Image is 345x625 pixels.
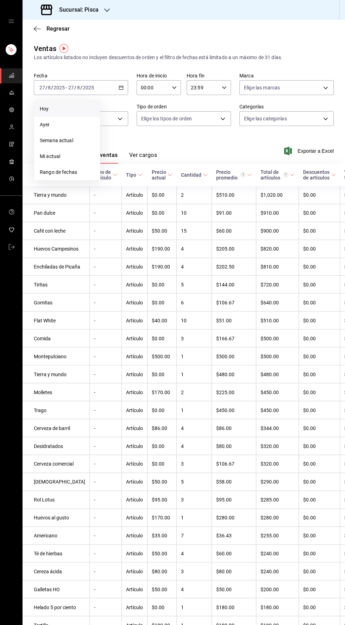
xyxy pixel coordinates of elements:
font: $180.00 [216,605,234,610]
font: $0.00 [303,425,316,431]
button: Marcador de información sobre herramientas [59,44,68,53]
font: $80.00 [216,443,232,449]
font: Ventas [34,44,56,53]
font: Artículo [126,425,143,431]
font: 4 [181,443,184,449]
font: 2 [181,192,184,198]
font: $510.00 [261,318,279,323]
font: Pan dulce [34,210,55,216]
font: Montepulciano [34,354,67,359]
font: Artículo [126,372,143,377]
font: - [94,228,95,234]
font: $50.00 [152,479,167,485]
font: $910.00 [261,210,279,216]
font: $480.00 [261,372,279,377]
font: $720.00 [261,282,279,288]
span: Tipo [126,172,143,178]
font: $0.00 [303,587,316,592]
font: Hora de inicio [137,73,167,78]
font: Artículo [126,228,143,234]
font: $0.00 [303,318,316,323]
font: 15 [181,228,187,234]
input: -- [68,85,74,90]
font: $50.00 [152,228,167,234]
font: $240.00 [261,551,279,556]
font: Helado 5 por ciento [34,605,76,610]
font: Huevos al gusto [34,515,69,521]
font: 3 [181,461,184,467]
font: 7 [181,533,184,539]
font: - [94,605,95,610]
font: $80.00 [152,569,167,574]
font: $86.00 [152,425,167,431]
font: $200.00 [261,587,279,592]
font: 1 [181,515,184,521]
font: $1,020.00 [261,192,283,198]
font: $225.00 [216,390,234,395]
font: $820.00 [261,246,279,252]
font: - [94,443,95,449]
font: $50.00 [216,587,232,592]
font: $320.00 [261,461,279,467]
font: Tiritas [34,282,48,288]
div: pestañas de navegación [45,151,157,164]
font: Artículo [126,569,143,574]
font: $0.00 [152,300,164,305]
font: Artículo [126,443,143,449]
font: 4 [181,264,184,270]
font: Rango de fechas [40,169,77,175]
font: $344.00 [261,425,279,431]
font: $810.00 [261,264,279,270]
font: Comida [34,336,51,341]
font: Molletes [34,390,52,395]
font: - [94,192,95,198]
font: $0.00 [152,461,164,467]
font: [DEMOGRAPHIC_DATA] [34,479,85,485]
font: Ver cargos [129,152,157,158]
font: - [94,390,95,395]
font: Categorías [239,104,264,109]
font: $480.00 [216,372,234,377]
font: $36.43 [216,533,232,539]
font: 3 [181,569,184,574]
font: - [94,354,95,359]
font: / [74,85,76,90]
font: $0.00 [303,246,316,252]
font: $0.00 [152,282,164,288]
font: $0.00 [303,210,316,216]
font: $640.00 [261,300,279,305]
span: Precio actual [152,169,172,181]
font: Artículo [126,282,143,288]
font: $900.00 [261,228,279,234]
font: 4 [181,587,184,592]
font: Sucursal: Pisca [59,6,99,13]
font: $0.00 [303,282,316,288]
font: Enchiladas de Picaña [34,264,80,270]
font: Artículo [126,354,143,359]
font: $0.00 [303,605,316,610]
span: Descuentos de artículos [303,169,336,181]
button: Exportar a Excel [286,147,334,155]
font: - [94,479,95,485]
font: $0.00 [152,372,164,377]
font: $500.00 [152,354,170,359]
font: / [80,85,82,90]
font: $500.00 [261,354,279,359]
font: Tipo de artículo [94,169,111,181]
font: Elige las categorías [244,116,287,121]
font: Cerveza comercial [34,461,74,467]
font: $50.00 [152,587,167,592]
font: $280.00 [261,515,279,521]
font: $86.00 [216,425,232,431]
font: $0.00 [303,461,316,467]
font: Artículo [126,318,143,323]
font: 4 [181,551,184,556]
font: 1 [181,408,184,413]
font: Marca [239,73,254,78]
font: 2 [181,390,184,395]
span: Precio promedio [216,169,252,181]
font: Flat White [34,318,56,323]
font: Total de artículos [261,169,280,181]
font: Artículo [126,300,143,305]
span: Tipo de artículo [94,169,118,181]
